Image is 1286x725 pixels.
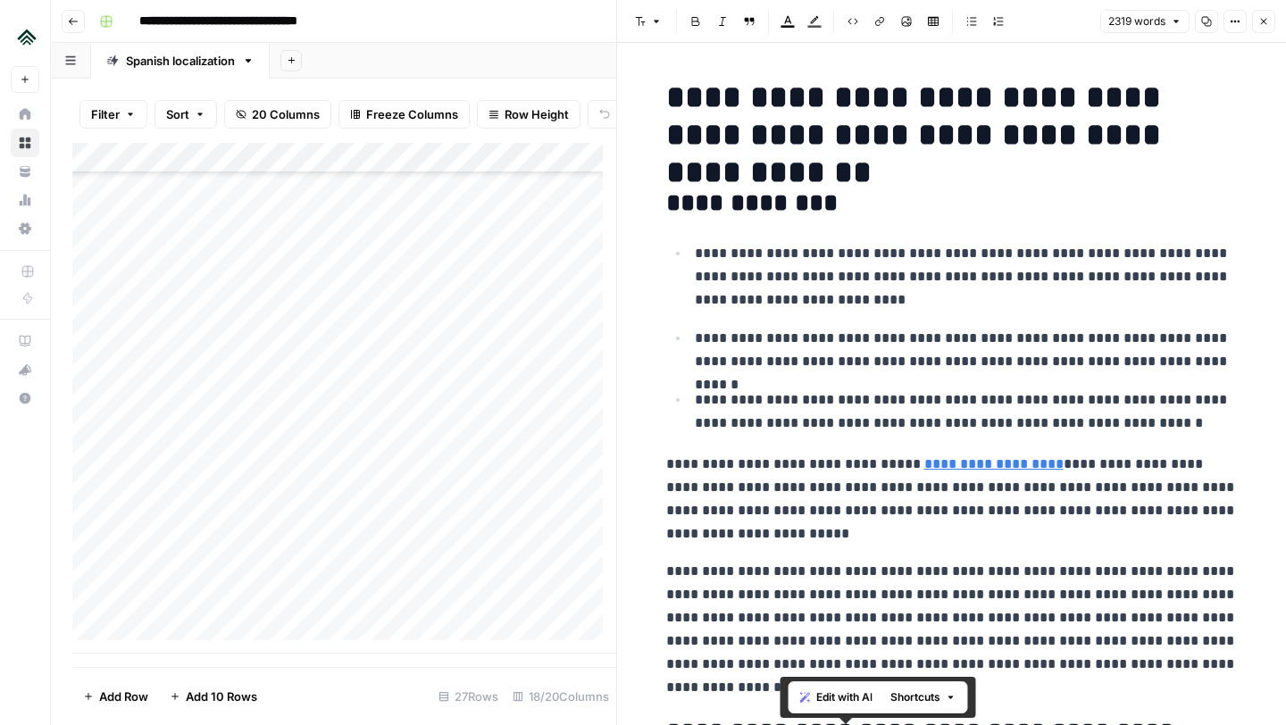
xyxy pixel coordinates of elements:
[338,100,470,129] button: Freeze Columns
[11,186,39,214] a: Usage
[252,105,320,123] span: 20 Columns
[126,52,235,70] div: Spanish localization
[159,682,268,711] button: Add 10 Rows
[210,105,284,117] div: Palabras clave
[79,100,147,129] button: Filter
[11,100,39,129] a: Home
[1108,13,1165,29] span: 2319 words
[816,689,873,705] span: Edit with AI
[91,105,120,123] span: Filter
[91,43,270,79] a: Spanish localization
[190,104,205,118] img: tab_keywords_by_traffic_grey.svg
[46,46,200,61] div: Dominio: [DOMAIN_NAME]
[11,355,39,384] button: What's new?
[11,327,39,355] a: AirOps Academy
[11,214,39,243] a: Settings
[477,100,580,129] button: Row Height
[883,686,964,709] button: Shortcuts
[74,104,88,118] img: tab_domain_overview_orange.svg
[11,384,39,412] button: Help + Support
[11,129,39,157] a: Browse
[890,689,940,705] span: Shortcuts
[29,29,43,43] img: logo_orange.svg
[11,14,39,59] button: Workspace: Uplisting
[166,105,189,123] span: Sort
[588,100,657,129] button: Undo
[431,682,505,711] div: 27 Rows
[505,682,616,711] div: 18/20 Columns
[11,157,39,186] a: Your Data
[366,105,458,123] span: Freeze Columns
[224,100,331,129] button: 20 Columns
[1100,10,1190,33] button: 2319 words
[12,356,38,383] div: What's new?
[99,687,148,705] span: Add Row
[186,687,257,705] span: Add 10 Rows
[50,29,88,43] div: v 4.0.25
[11,21,43,53] img: Uplisting Logo
[505,105,569,123] span: Row Height
[29,46,43,61] img: website_grey.svg
[154,100,217,129] button: Sort
[793,686,880,709] button: Edit with AI
[72,682,159,711] button: Add Row
[94,105,137,117] div: Dominio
